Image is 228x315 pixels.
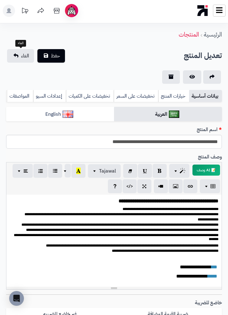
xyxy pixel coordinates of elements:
span: الغاء [21,52,29,60]
a: الغاء [7,49,34,63]
span: حفظ [51,52,60,60]
a: العربية [114,107,222,122]
img: English [63,111,73,118]
h2: تعديل المنتج [184,49,222,62]
div: الغاء [15,40,26,47]
a: تخفيضات على الكميات [66,90,114,102]
a: خيارات المنتج [158,90,189,102]
img: ai-face.png [66,5,77,16]
a: الرئيسية [204,30,222,39]
a: تخفيضات على السعر [114,90,158,102]
button: حفظ [37,49,65,63]
a: بيانات أساسية [189,90,222,102]
a: English [6,107,114,122]
label: اسم المنتج [194,126,224,133]
a: إعدادات السيو [33,90,66,102]
span: Tajawal [99,167,116,175]
div: Open Intercom Messenger [9,291,24,306]
button: Tajawal [88,164,121,178]
label: خاضع للضريبة [192,299,224,306]
label: وصف المنتج [196,154,224,161]
img: العربية [169,111,180,118]
a: تحديثات المنصة [17,5,32,18]
button: 📝 AI وصف [192,165,220,176]
a: المنتجات [179,30,199,39]
a: المواصفات [7,90,33,102]
img: logo-mobile.png [197,4,208,17]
